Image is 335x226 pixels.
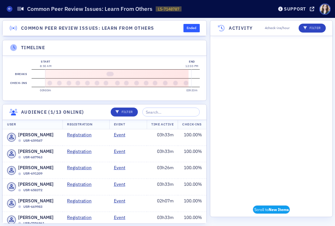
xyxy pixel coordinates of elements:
[21,25,154,32] h4: Common Peer Review Issues: Learn From Others
[18,156,21,159] div: Offline
[40,88,51,92] time: 00h00m
[142,108,200,117] input: Search…
[23,188,42,193] span: USR-658372
[18,148,54,155] span: [PERSON_NAME]
[18,164,54,171] span: [PERSON_NAME]
[269,207,289,212] strong: New Items
[229,25,253,32] h4: Activity
[18,181,54,188] span: [PERSON_NAME]
[114,214,130,221] a: Event
[178,195,206,212] td: 100.00 %
[147,120,178,129] th: Time Active
[67,132,96,138] a: Registration
[114,164,130,171] a: Event
[23,171,42,176] span: USR-691209
[114,198,130,204] a: Event
[67,181,96,188] a: Registration
[147,129,178,146] td: 03h33m
[14,70,28,79] label: Breaks
[67,214,96,221] a: Registration
[23,155,42,160] span: USR-687963
[319,4,331,15] span: Profile
[18,139,21,142] div: Offline
[303,26,321,31] p: Filter
[284,6,306,12] div: Support
[18,189,21,192] div: Offline
[9,79,28,87] label: Check-ins
[178,146,206,162] td: 100.00 %
[67,164,96,171] a: Registration
[185,59,198,64] div: End
[183,24,200,32] div: Ended
[18,205,21,208] div: Offline
[21,44,45,51] h4: Timeline
[178,179,206,195] td: 100.00 %
[3,120,63,129] th: User
[21,109,84,116] h4: Audience (1/13 online)
[147,195,178,212] td: 02h07m
[299,24,326,33] button: Filter
[185,64,198,68] time: 12:03 PM
[158,6,179,12] span: LS-7148787
[178,162,206,179] td: 100.00 %
[178,120,206,129] th: Check-Ins
[63,120,109,129] th: Registration
[18,198,54,204] span: [PERSON_NAME]
[111,108,138,117] button: Filter
[178,129,206,146] td: 100.00 %
[67,148,96,155] a: Registration
[147,146,178,162] td: 03h33m
[23,138,42,143] span: USR-659547
[27,5,153,13] h1: Common Peer Review Issues: Learn From Others
[265,26,290,31] span: 4 check-ins/hour
[147,179,178,195] td: 03h33m
[147,162,178,179] td: 03h26m
[67,198,96,204] a: Registration
[114,181,130,188] a: Event
[114,132,130,138] a: Event
[18,172,21,175] div: Offline
[40,59,51,64] div: Start
[115,109,133,115] p: Filter
[23,221,44,226] span: USR-7556961
[23,204,42,209] span: USR-669983
[40,64,51,68] time: 8:30 AM
[253,205,290,214] span: Scroll to
[114,148,130,155] a: Event
[109,120,147,129] th: Event
[186,88,198,92] time: 03h33m
[18,132,54,138] span: [PERSON_NAME]
[18,222,21,225] div: Offline
[18,214,54,221] span: [PERSON_NAME]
